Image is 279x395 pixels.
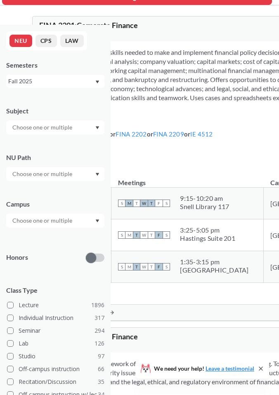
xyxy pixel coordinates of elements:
[148,231,155,239] span: T
[7,313,104,323] label: Individual Instruction
[6,167,104,181] div: Dropdown arrow
[6,253,28,262] p: Honors
[7,300,104,310] label: Lecture
[190,130,213,138] a: IE 4512
[6,75,104,88] div: Fall 2025Dropdown arrow
[111,170,264,188] th: Meetings
[180,194,229,202] div: 9:15 - 10:20 am
[95,126,99,129] svg: Dropdown arrow
[163,200,170,207] span: S
[98,352,104,361] span: 97
[35,35,57,47] button: CPS
[140,231,148,239] span: W
[39,21,138,30] span: FINA 3301 : Corporate Finance
[116,130,147,138] a: FINA 2202
[133,263,140,270] span: T
[125,200,133,207] span: M
[9,35,32,47] button: NEU
[95,326,104,335] span: 294
[6,214,104,228] div: Dropdown arrow
[133,231,140,239] span: T
[8,216,78,226] input: Choose one or multiple
[133,200,140,207] span: T
[180,258,248,266] div: 1:35 - 3:15 pm
[98,377,104,386] span: 35
[180,202,229,211] div: Snell Library 117
[95,80,99,84] svg: Dropdown arrow
[140,263,148,270] span: W
[98,364,104,374] span: 66
[6,200,104,209] div: Campus
[125,263,133,270] span: M
[6,153,104,162] div: NU Path
[95,313,104,322] span: 317
[6,120,104,134] div: Dropdown arrow
[7,376,104,387] label: Recitation/Discussion
[118,231,125,239] span: S
[7,364,104,374] label: Off-campus instruction
[8,122,78,132] input: Choose one or multiple
[6,286,104,295] span: Class Type
[180,234,235,242] div: Hastings Suite 201
[125,231,133,239] span: M
[118,263,125,270] span: S
[8,77,95,86] div: Fall 2025
[8,169,78,179] input: Choose one or multiple
[155,263,163,270] span: F
[155,200,163,207] span: F
[163,263,170,270] span: S
[155,231,163,239] span: F
[95,219,99,223] svg: Dropdown arrow
[148,263,155,270] span: T
[6,61,104,70] div: Semesters
[180,266,248,274] div: [GEOGRAPHIC_DATA]
[118,200,125,207] span: S
[39,120,213,157] div: NUPaths: Prerequisites: or or or Corequisites: Course fees:
[163,231,170,239] span: S
[148,200,155,207] span: T
[7,338,104,349] label: Lab
[6,106,104,115] div: Subject
[91,301,104,310] span: 1896
[140,200,148,207] span: W
[206,365,254,372] a: Leave a testimonial
[95,173,99,176] svg: Dropdown arrow
[95,339,104,348] span: 126
[154,366,254,371] span: We need your help!
[7,351,104,362] label: Studio
[7,325,104,336] label: Seminar
[60,35,84,47] button: LAW
[180,226,235,234] div: 3:25 - 5:05 pm
[153,130,184,138] a: FINA 2209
